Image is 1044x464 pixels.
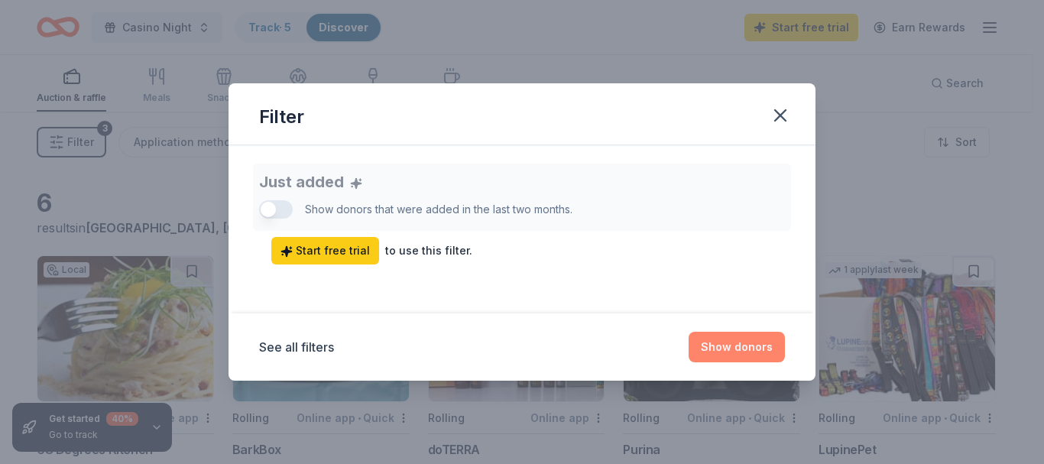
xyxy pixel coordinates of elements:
button: See all filters [259,338,334,356]
div: Filter [259,105,304,129]
span: Start free trial [280,242,370,260]
a: Start free trial [271,237,379,264]
button: Show donors [689,332,785,362]
div: to use this filter. [385,242,472,260]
